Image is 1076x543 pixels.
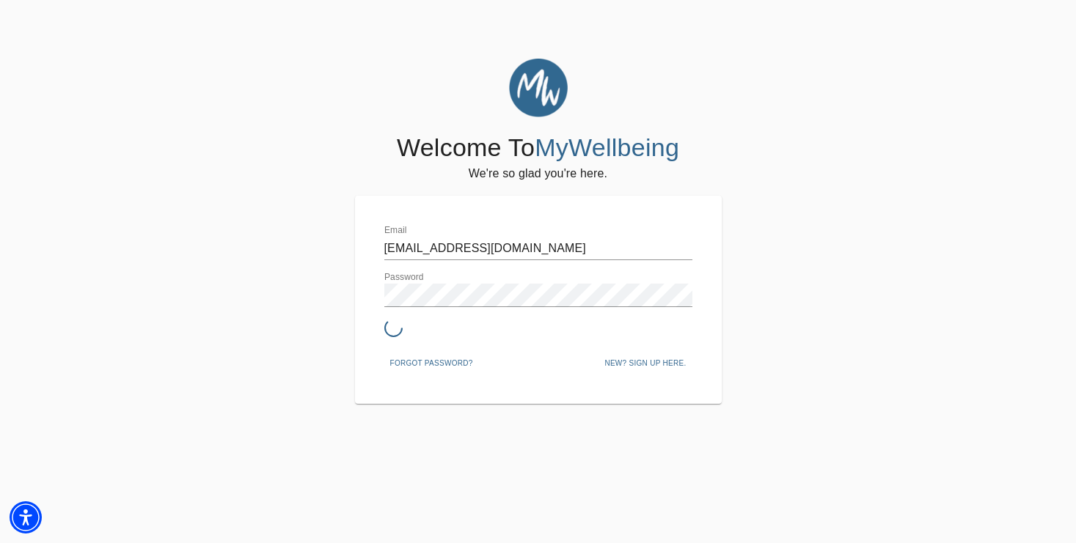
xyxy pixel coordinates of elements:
[390,357,473,370] span: Forgot password?
[384,273,424,282] label: Password
[469,163,607,184] h6: We're so glad you're here.
[10,501,42,533] div: Accessibility Menu
[384,352,479,374] button: Forgot password?
[384,226,407,235] label: Email
[384,356,479,368] a: Forgot password?
[509,59,568,117] img: MyWellbeing
[397,133,679,163] h4: Welcome To
[535,133,679,161] span: MyWellbeing
[599,352,692,374] button: New? Sign up here.
[604,357,686,370] span: New? Sign up here.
